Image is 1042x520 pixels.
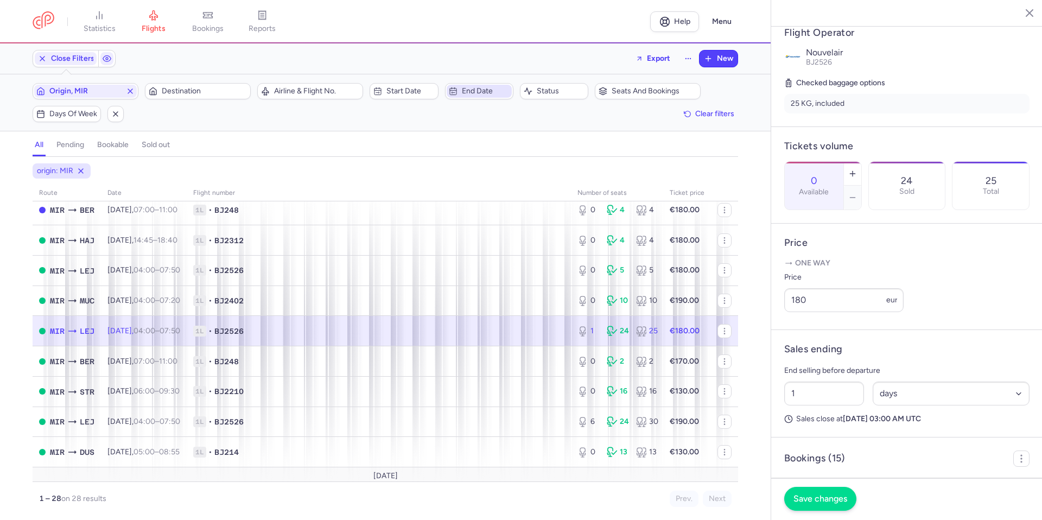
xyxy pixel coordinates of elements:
time: 04:00 [134,265,155,275]
th: Flight number [187,185,571,201]
time: 11:00 [159,357,177,366]
strong: €130.00 [670,386,699,396]
span: 1L [193,265,206,276]
span: [DATE], [107,357,177,366]
span: Save changes [793,494,847,504]
span: – [134,236,177,245]
div: 0 [577,205,598,215]
span: BJ248 [214,356,239,367]
button: Airline & Flight No. [257,83,363,99]
div: 24 [607,416,627,427]
span: reports [249,24,276,34]
span: origin: MIR [37,166,73,176]
span: statistics [84,24,116,34]
a: Help [650,11,699,32]
span: OPEN [39,418,46,425]
h4: sold out [142,140,170,150]
span: End date [462,87,510,96]
time: 04:00 [134,417,155,426]
span: 1L [193,326,206,337]
span: BJ214 [214,447,239,458]
p: Sales close at [784,414,1030,424]
span: BJ2526 [214,416,244,427]
time: 04:00 [134,326,155,335]
span: OPEN [39,449,46,455]
span: 1L [193,416,206,427]
span: [DATE], [107,236,177,245]
span: New [717,54,733,63]
strong: €180.00 [670,236,700,245]
div: 30 [636,416,657,427]
div: 0 [577,295,598,306]
a: CitizenPlane red outlined logo [33,11,54,31]
input: --- [784,288,904,312]
span: – [134,205,177,214]
span: BJ2402 [214,295,244,306]
span: Stuttgart Echterdingen, Stuttgart, Germany [80,386,94,398]
span: flights [142,24,166,34]
button: Seats and bookings [595,83,701,99]
span: • [208,356,212,367]
h4: Bookings (15) [784,452,845,465]
div: 0 [577,447,598,458]
div: 2 [607,356,627,367]
span: on 28 results [61,494,106,503]
span: Habib Bourguiba, Monastir, Tunisia [50,295,65,307]
div: 24 [607,326,627,337]
div: 0 [577,235,598,246]
h4: Tickets volume [784,140,1030,153]
h4: bookable [97,140,129,150]
span: CLOSED [39,207,46,213]
div: 13 [607,447,627,458]
span: Halle, Leipzig, Germany [80,265,94,277]
h5: Checked baggage options [784,77,1030,90]
p: End selling before departure [784,364,1030,377]
div: 5 [636,265,657,276]
h4: Sales ending [784,343,842,356]
input: ## [784,382,864,405]
li: 25 KG, included [784,94,1030,113]
div: 5 [607,265,627,276]
strong: €170.00 [670,357,699,366]
button: Start date [370,83,438,99]
label: Available [799,188,829,196]
div: 16 [607,386,627,397]
time: 06:00 [134,386,155,396]
time: 07:50 [160,265,180,275]
div: 6 [577,416,598,427]
span: • [208,235,212,246]
span: Help [674,17,690,26]
span: – [134,296,180,305]
label: Price [784,271,904,284]
div: 10 [636,295,657,306]
span: – [134,417,180,426]
div: 0 [577,386,598,397]
button: Close Filters [33,50,98,67]
strong: €130.00 [670,447,699,456]
a: flights [126,10,181,34]
time: 14:45 [134,236,153,245]
button: Days of week [33,106,101,122]
span: Origin, MIR [49,87,122,96]
th: number of seats [571,185,663,201]
span: OPEN [39,358,46,365]
div: 4 [607,205,627,215]
span: BJ2526 [214,326,244,337]
button: Menu [706,11,738,32]
div: 25 [636,326,657,337]
strong: €190.00 [670,296,699,305]
span: BJ2526 [214,265,244,276]
p: Total [983,187,999,196]
button: New [700,50,738,67]
span: – [134,386,180,396]
span: • [208,265,212,276]
span: Habib Bourguiba, Monastir, Tunisia [50,446,65,458]
time: 07:20 [160,296,180,305]
span: • [208,295,212,306]
p: 24 [901,175,912,186]
time: 08:55 [159,447,180,456]
div: 13 [636,447,657,458]
div: 0 [577,356,598,367]
div: 4 [607,235,627,246]
span: Habib Bourguiba, Monastir, Tunisia [50,325,65,337]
